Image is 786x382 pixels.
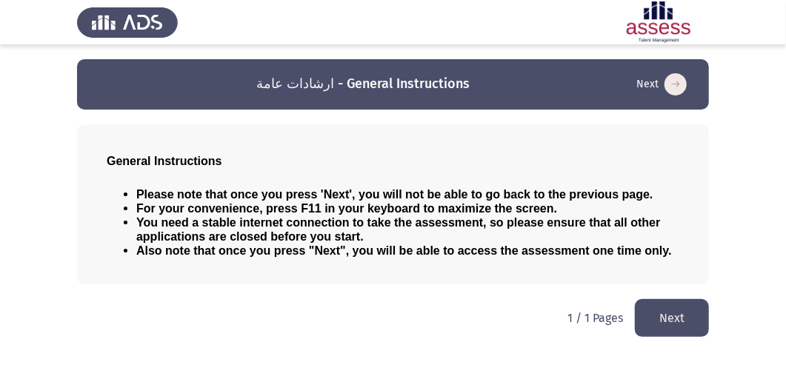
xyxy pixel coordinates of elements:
[635,299,709,337] button: load next page
[136,202,557,215] span: For your convenience, press F11 in your keyboard to maximize the screen.
[136,188,653,201] span: Please note that once you press 'Next', you will not be able to go back to the previous page.
[608,1,709,43] img: Assessment logo of ASSESS Employability - EBI
[136,244,672,257] span: Also note that once you press "Next", you will be able to access the assessment one time only.
[107,155,222,167] span: General Instructions
[632,73,691,96] button: load next page
[136,216,660,243] span: You need a stable internet connection to take the assessment, so please ensure that all other app...
[567,311,623,325] p: 1 / 1 Pages
[77,1,178,43] img: Assess Talent Management logo
[257,75,470,93] h3: ارشادات عامة - General Instructions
